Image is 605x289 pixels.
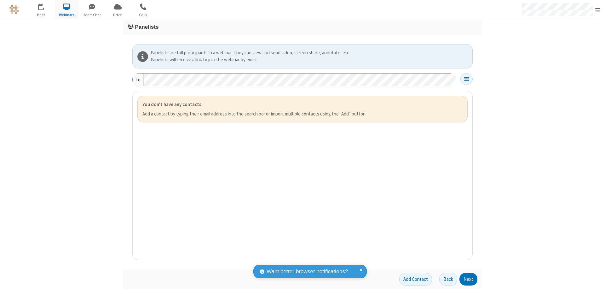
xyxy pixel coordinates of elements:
button: Next [459,273,477,286]
span: Webinars [55,12,78,18]
button: Open menu [460,73,473,85]
span: Want better browser notifications? [267,268,348,276]
span: Calls [131,12,155,18]
button: Add Contact [399,273,432,286]
p: Add a contact by typing their email address into the search bar or import multiple contacts using... [142,110,463,118]
strong: You don't have any contacts! [142,101,203,107]
img: QA Selenium DO NOT DELETE OR CHANGE [9,5,19,14]
button: Back [439,273,457,286]
span: Meet [29,12,53,18]
h3: Panelists [128,24,477,30]
div: Panelists will receive a link to join the webinar by email. [151,56,470,63]
span: Drive [106,12,130,18]
span: Team Chat [80,12,104,18]
span: Add Contact [403,276,428,282]
div: To [133,74,144,86]
div: Panelists are full participants in a webinar. They can view and send video, screen share, annotat... [151,49,470,56]
div: 2 [43,3,47,8]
